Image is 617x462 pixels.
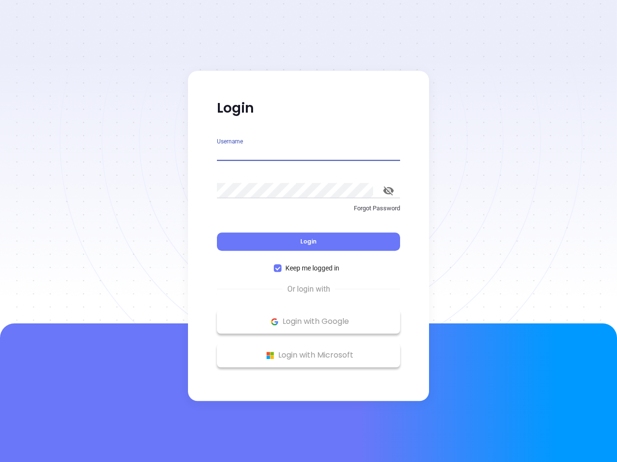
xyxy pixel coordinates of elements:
[268,316,281,328] img: Google Logo
[222,348,395,362] p: Login with Microsoft
[377,179,400,202] button: toggle password visibility
[217,204,400,221] a: Forgot Password
[264,349,276,361] img: Microsoft Logo
[282,283,335,295] span: Or login with
[217,232,400,251] button: Login
[217,343,400,367] button: Microsoft Logo Login with Microsoft
[217,139,243,144] label: Username
[222,314,395,329] p: Login with Google
[217,204,400,213] p: Forgot Password
[217,309,400,334] button: Google Logo Login with Google
[300,237,317,245] span: Login
[217,100,400,117] p: Login
[282,263,343,273] span: Keep me logged in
